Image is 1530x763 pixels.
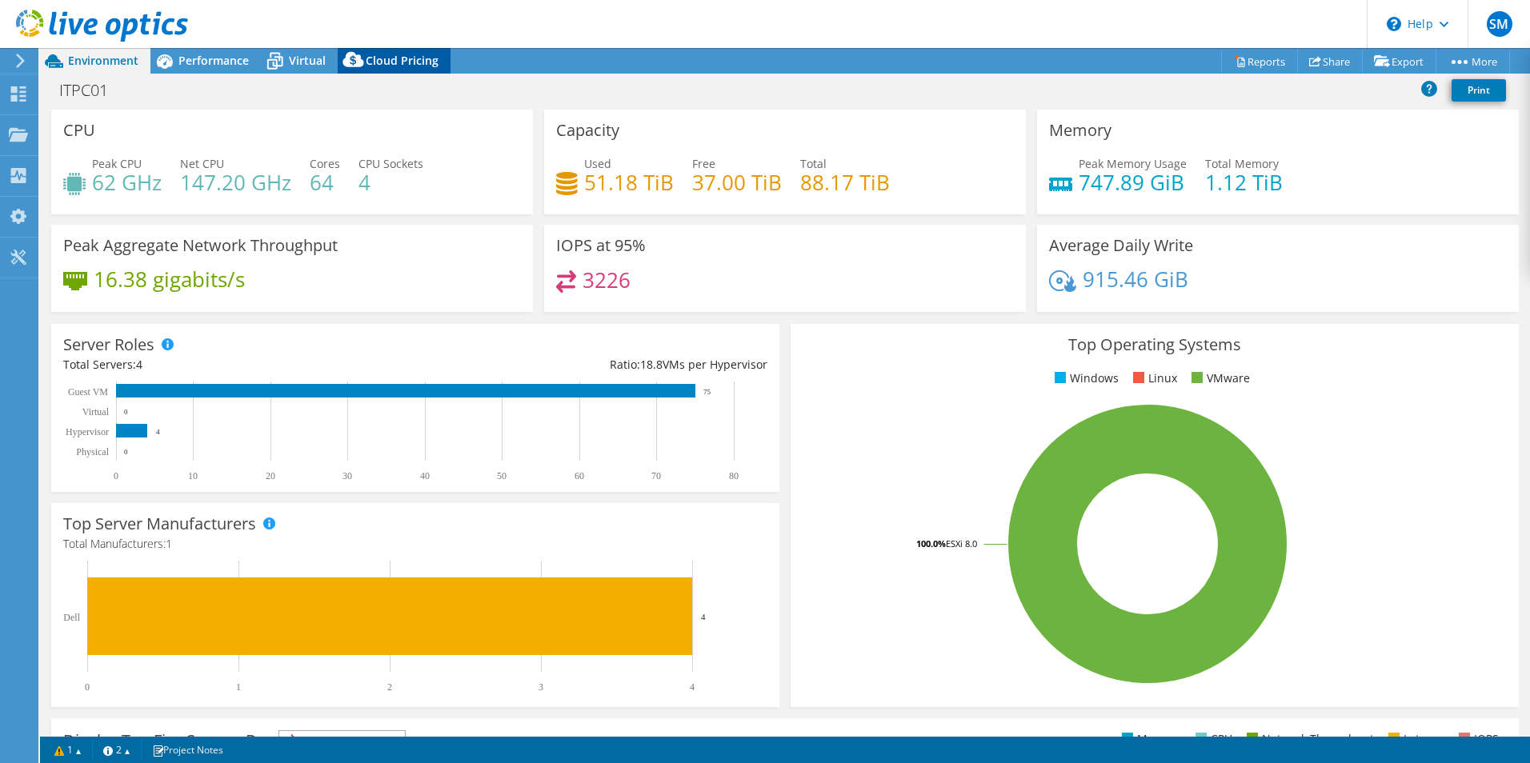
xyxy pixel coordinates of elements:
text: 60 [575,470,584,481]
a: Export [1362,49,1436,74]
text: 40 [420,470,430,481]
text: 50 [497,470,507,481]
li: CPU [1192,730,1232,748]
span: Net CPU [180,156,224,171]
text: Dell [63,612,80,623]
h4: 51.18 TiB [584,174,674,191]
text: 1 [236,681,241,693]
li: Latency [1384,730,1444,748]
h3: Peak Aggregate Network Throughput [63,237,338,254]
span: Total Memory [1205,156,1279,171]
text: 30 [342,470,352,481]
a: Share [1297,49,1363,74]
text: Hypervisor [66,426,109,437]
span: Used [584,156,611,171]
div: Ratio: VMs per Hypervisor [415,356,767,374]
a: 2 [92,740,142,760]
a: More [1436,49,1510,74]
h3: Average Daily Write [1049,237,1193,254]
a: Print [1452,79,1506,102]
h4: 4 [358,174,423,191]
h4: Total Manufacturers: [63,535,767,553]
li: IOPS [1455,730,1499,748]
text: 4 [156,428,160,436]
h3: Server Roles [63,336,154,354]
a: 1 [43,740,93,760]
h3: IOPS at 95% [556,237,646,254]
h4: 3226 [583,271,631,289]
tspan: ESXi 8.0 [946,537,977,549]
span: 18.8 [640,357,663,372]
text: 0 [124,448,128,456]
text: 4 [690,681,695,693]
text: 3 [539,681,543,693]
text: 10 [188,470,198,481]
text: 20 [266,470,275,481]
text: 80 [729,470,739,481]
li: Windows [1051,370,1119,387]
h4: 64 [310,174,340,191]
svg: \n [1387,17,1401,31]
span: Free [692,156,715,171]
h4: 1.12 TiB [1205,174,1283,191]
h4: 747.89 GiB [1079,174,1187,191]
h3: CPU [63,122,95,139]
h4: 62 GHz [92,174,162,191]
text: Guest VM [68,386,108,397]
span: 4 [136,357,142,372]
h4: 147.20 GHz [180,174,291,191]
a: Reports [1221,49,1298,74]
text: Physical [76,446,109,457]
span: Cloud Pricing [366,53,439,68]
span: CPU Sockets [358,156,423,171]
h4: 88.17 TiB [800,174,890,191]
h3: Top Server Manufacturers [63,515,256,533]
text: 0 [114,470,118,481]
text: 70 [651,470,661,481]
span: SM [1487,11,1512,37]
h3: Capacity [556,122,619,139]
h4: 16.38 gigabits/s [94,270,245,288]
h4: 37.00 TiB [692,174,782,191]
span: Peak CPU [92,156,142,171]
li: Memory [1118,730,1181,748]
li: Linux [1129,370,1177,387]
span: Virtual [289,53,326,68]
text: 0 [85,681,90,693]
span: 1 [166,536,172,551]
li: Network Throughput [1243,730,1374,748]
text: 2 [387,681,392,693]
text: 75 [703,388,711,396]
text: 4 [701,612,706,621]
h1: ITPC01 [52,82,133,99]
span: Environment [68,53,138,68]
span: Peak Memory Usage [1079,156,1187,171]
span: IOPS [279,731,405,750]
span: Cores [310,156,340,171]
h3: Top Operating Systems [803,336,1507,354]
text: Virtual [82,406,110,417]
li: VMware [1188,370,1250,387]
div: Total Servers: [63,356,415,374]
span: Total [800,156,827,171]
h3: Memory [1049,122,1111,139]
text: 0 [124,408,128,416]
a: Project Notes [141,740,234,760]
tspan: 100.0% [916,537,946,549]
h4: 915.46 GiB [1083,270,1188,288]
span: Performance [178,53,249,68]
